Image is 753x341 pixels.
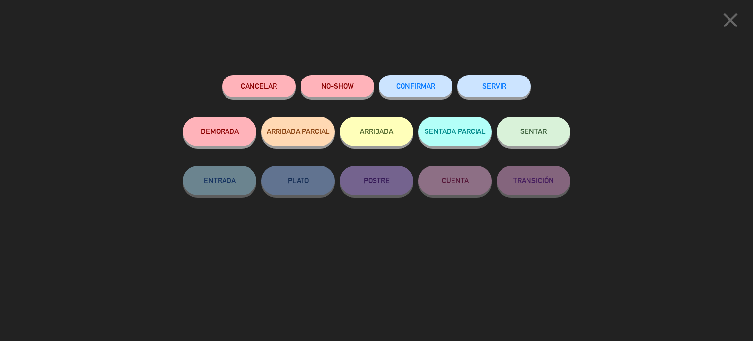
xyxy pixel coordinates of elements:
button: ENTRADA [183,166,256,195]
button: SENTAR [497,117,570,146]
button: Cancelar [222,75,296,97]
button: SERVIR [457,75,531,97]
span: ARRIBADA PARCIAL [267,127,330,135]
span: SENTAR [520,127,547,135]
i: close [718,8,743,32]
button: ARRIBADA [340,117,413,146]
span: CONFIRMAR [396,82,435,90]
button: TRANSICIÓN [497,166,570,195]
button: PLATO [261,166,335,195]
button: CONFIRMAR [379,75,452,97]
button: POSTRE [340,166,413,195]
button: DEMORADA [183,117,256,146]
button: ARRIBADA PARCIAL [261,117,335,146]
button: CUENTA [418,166,492,195]
button: NO-SHOW [301,75,374,97]
button: SENTADA PARCIAL [418,117,492,146]
button: close [715,7,746,36]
